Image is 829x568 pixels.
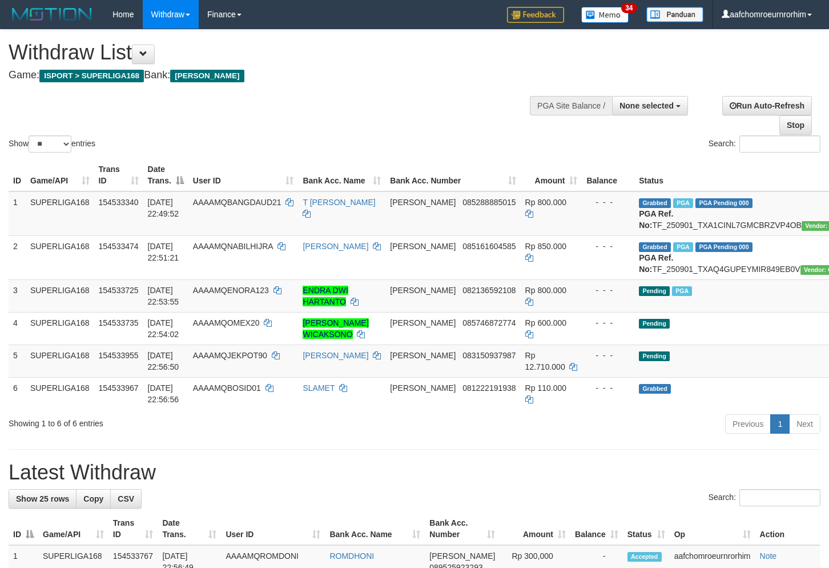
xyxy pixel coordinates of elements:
[193,198,281,207] span: AAAAMQBANGDAUD21
[9,235,26,279] td: 2
[390,198,456,207] span: [PERSON_NAME]
[26,191,94,236] td: SUPERLIGA168
[639,319,670,329] span: Pending
[639,286,670,296] span: Pending
[586,350,630,361] div: - - -
[148,286,179,306] span: [DATE] 22:53:55
[390,318,456,327] span: [PERSON_NAME]
[26,312,94,345] td: SUPERLIGA168
[722,96,812,115] a: Run Auto-Refresh
[9,345,26,377] td: 5
[507,7,564,23] img: Feedback.jpg
[623,513,670,545] th: Status: activate to sort column ascending
[188,159,299,191] th: User ID: activate to sort column ascending
[525,242,566,251] span: Rp 850.000
[9,377,26,410] td: 6
[9,413,337,429] div: Showing 1 to 6 of 6 entries
[525,286,566,295] span: Rp 800.000
[789,414,820,434] a: Next
[739,489,820,506] input: Search:
[462,383,516,393] span: Copy 081222191938 to clipboard
[525,351,565,371] span: Rp 12.710.000
[639,384,671,394] span: Grabbed
[26,377,94,410] td: SUPERLIGA168
[672,286,692,296] span: Marked by aafsengchandara
[193,383,261,393] span: AAAAMQBOSID01
[581,7,629,23] img: Button%20Memo.svg
[462,286,516,295] span: Copy 082136592108 to clipboard
[99,383,139,393] span: 154533967
[530,96,612,115] div: PGA Site Balance /
[158,513,221,545] th: Date Trans.: activate to sort column ascending
[118,494,134,503] span: CSV
[303,242,368,251] a: [PERSON_NAME]
[462,351,516,360] span: Copy 083150937987 to clipboard
[193,242,273,251] span: AAAAMQNABILHIJRA
[39,70,144,82] span: ISPORT > SUPERLIGA168
[586,317,630,329] div: - - -
[586,197,630,208] div: - - -
[193,351,267,360] span: AAAAMQJEKPOT90
[639,351,670,361] span: Pending
[670,513,755,545] th: Op: activate to sort column ascending
[99,286,139,295] span: 154533725
[303,351,368,360] a: [PERSON_NAME]
[390,351,456,360] span: [PERSON_NAME]
[462,198,516,207] span: Copy 085288885015 to clipboard
[329,551,374,561] a: ROMDHONI
[303,286,348,306] a: ENDRA DWI HARTANTO
[621,3,637,13] span: 34
[586,241,630,252] div: - - -
[725,414,771,434] a: Previous
[99,242,139,251] span: 154533474
[9,6,95,23] img: MOTION_logo.png
[99,198,139,207] span: 154533340
[148,318,179,339] span: [DATE] 22:54:02
[760,551,777,561] a: Note
[9,279,26,312] td: 3
[148,351,179,371] span: [DATE] 22:56:50
[9,70,541,81] h4: Game: Bank:
[298,159,385,191] th: Bank Acc. Name: activate to sort column ascending
[26,159,94,191] th: Game/API: activate to sort column ascending
[193,318,260,327] span: AAAAMQOMEX20
[9,489,77,509] a: Show 25 rows
[303,198,375,207] a: T [PERSON_NAME]
[148,383,179,404] span: [DATE] 22:56:56
[462,318,516,327] span: Copy 085746872774 to clipboard
[755,513,820,545] th: Action
[639,242,671,252] span: Grabbed
[26,279,94,312] td: SUPERLIGA168
[99,351,139,360] span: 154533955
[193,286,269,295] span: AAAAMQENORA123
[570,513,623,545] th: Balance: activate to sort column ascending
[525,383,566,393] span: Rp 110.000
[9,135,95,153] label: Show entries
[9,159,26,191] th: ID
[521,159,582,191] th: Amount: activate to sort column ascending
[390,242,456,251] span: [PERSON_NAME]
[143,159,188,191] th: Date Trans.: activate to sort column descending
[462,242,516,251] span: Copy 085161604585 to clipboard
[500,513,570,545] th: Amount: activate to sort column ascending
[325,513,425,545] th: Bank Acc. Name: activate to sort column ascending
[390,286,456,295] span: [PERSON_NAME]
[9,461,820,484] h1: Latest Withdraw
[627,552,662,562] span: Accepted
[425,513,500,545] th: Bank Acc. Number: activate to sort column ascending
[110,489,142,509] a: CSV
[586,285,630,296] div: - - -
[76,489,111,509] a: Copy
[221,513,325,545] th: User ID: activate to sort column ascending
[390,383,456,393] span: [PERSON_NAME]
[695,242,752,252] span: PGA Pending
[99,318,139,327] span: 154533735
[709,135,820,153] label: Search:
[26,235,94,279] td: SUPERLIGA168
[94,159,143,191] th: Trans ID: activate to sort column ascending
[303,318,368,339] a: [PERSON_NAME] WICAKSONO
[148,198,179,218] span: [DATE] 22:49:52
[9,513,38,545] th: ID: activate to sort column descending
[695,198,752,208] span: PGA Pending
[83,494,103,503] span: Copy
